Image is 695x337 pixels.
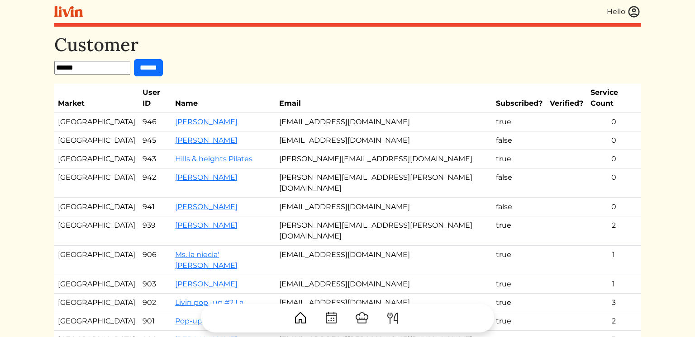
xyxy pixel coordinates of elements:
[139,275,171,294] td: 903
[54,131,139,150] td: [GEOGRAPHIC_DATA]
[54,84,139,113] th: Market
[175,173,238,182] a: [PERSON_NAME]
[54,6,83,17] img: livin-logo-a0d97d1a881af30f6274990eb6222085a2533c92bbd1e4f22c21b4f0d0e3210c.svg
[587,198,641,216] td: 0
[587,275,641,294] td: 1
[492,294,546,312] td: true
[492,131,546,150] td: false
[276,216,492,246] td: [PERSON_NAME][EMAIL_ADDRESS][PERSON_NAME][DOMAIN_NAME]
[175,154,252,163] a: Hills & heights Pilates
[492,275,546,294] td: true
[386,311,400,325] img: ForkKnife-55491504ffdb50bab0c1e09e7649658475375261d09fd45db06cec23bce548bf.svg
[54,150,139,168] td: [GEOGRAPHIC_DATA]
[175,221,238,229] a: [PERSON_NAME]
[587,131,641,150] td: 0
[492,246,546,275] td: true
[139,150,171,168] td: 943
[587,84,641,113] th: Service Count
[587,294,641,312] td: 3
[492,168,546,198] td: false
[139,246,171,275] td: 906
[587,246,641,275] td: 1
[276,275,492,294] td: [EMAIL_ADDRESS][DOMAIN_NAME]
[276,150,492,168] td: [PERSON_NAME][EMAIL_ADDRESS][DOMAIN_NAME]
[324,311,338,325] img: CalendarDots-5bcf9d9080389f2a281d69619e1c85352834be518fbc73d9501aef674afc0d57.svg
[587,113,641,131] td: 0
[355,311,369,325] img: ChefHat-a374fb509e4f37eb0702ca99f5f64f3b6956810f32a249b33092029f8484b388.svg
[175,136,238,145] a: [PERSON_NAME]
[54,294,139,312] td: [GEOGRAPHIC_DATA]
[492,84,546,113] th: Subscribed?
[171,84,276,113] th: Name
[293,311,308,325] img: House-9bf13187bcbb5817f509fe5e7408150f90897510c4275e13d0d5fca38e0b5951.svg
[139,131,171,150] td: 945
[492,198,546,216] td: false
[587,168,641,198] td: 0
[607,6,625,17] div: Hello
[175,202,238,211] a: [PERSON_NAME]
[276,198,492,216] td: [EMAIL_ADDRESS][DOMAIN_NAME]
[139,294,171,312] td: 902
[492,113,546,131] td: true
[54,113,139,131] td: [GEOGRAPHIC_DATA]
[627,5,641,19] img: user_account-e6e16d2ec92f44fc35f99ef0dc9cddf60790bfa021a6ecb1c896eb5d2907b31c.svg
[54,198,139,216] td: [GEOGRAPHIC_DATA]
[54,216,139,246] td: [GEOGRAPHIC_DATA]
[546,84,587,113] th: Verified?
[139,113,171,131] td: 946
[276,84,492,113] th: Email
[175,117,238,126] a: [PERSON_NAME]
[276,168,492,198] td: [PERSON_NAME][EMAIL_ADDRESS][PERSON_NAME][DOMAIN_NAME]
[139,198,171,216] td: 941
[139,168,171,198] td: 942
[54,275,139,294] td: [GEOGRAPHIC_DATA]
[139,84,171,113] th: User ID
[175,280,238,288] a: [PERSON_NAME]
[276,246,492,275] td: [EMAIL_ADDRESS][DOMAIN_NAME]
[276,294,492,312] td: [EMAIL_ADDRESS][DOMAIN_NAME]
[54,246,139,275] td: [GEOGRAPHIC_DATA]
[492,150,546,168] td: true
[587,150,641,168] td: 0
[492,216,546,246] td: true
[54,34,641,56] h1: Customer
[587,216,641,246] td: 2
[54,168,139,198] td: [GEOGRAPHIC_DATA]
[175,250,238,270] a: Ms. la niecia' [PERSON_NAME]
[276,113,492,131] td: [EMAIL_ADDRESS][DOMAIN_NAME]
[139,216,171,246] td: 939
[276,131,492,150] td: [EMAIL_ADDRESS][DOMAIN_NAME]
